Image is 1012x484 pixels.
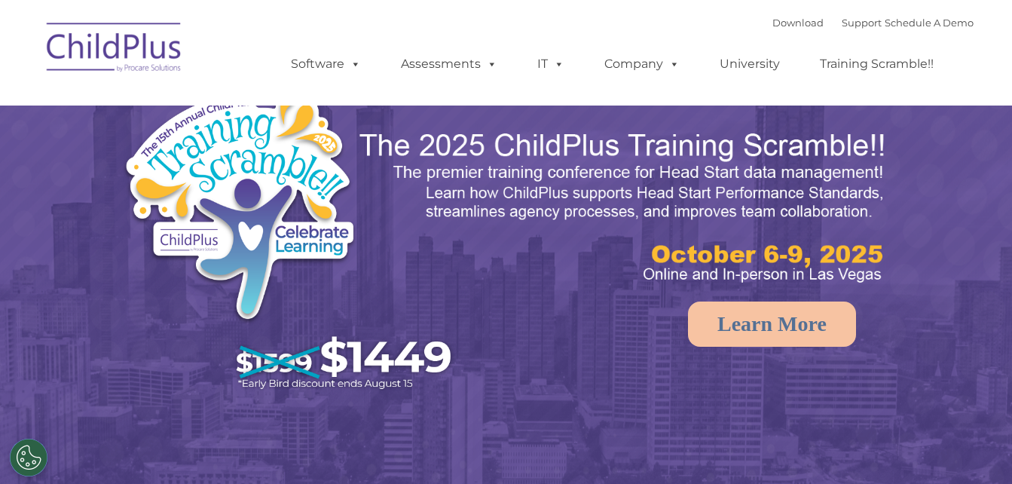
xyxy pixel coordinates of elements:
[589,49,695,79] a: Company
[705,49,795,79] a: University
[805,49,949,79] a: Training Scramble!!
[772,17,824,29] a: Download
[688,302,856,347] a: Learn More
[276,49,376,79] a: Software
[39,12,190,87] img: ChildPlus by Procare Solutions
[772,17,974,29] font: |
[885,17,974,29] a: Schedule A Demo
[522,49,579,79] a: IT
[842,17,882,29] a: Support
[386,49,512,79] a: Assessments
[10,439,47,476] button: Cookies Settings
